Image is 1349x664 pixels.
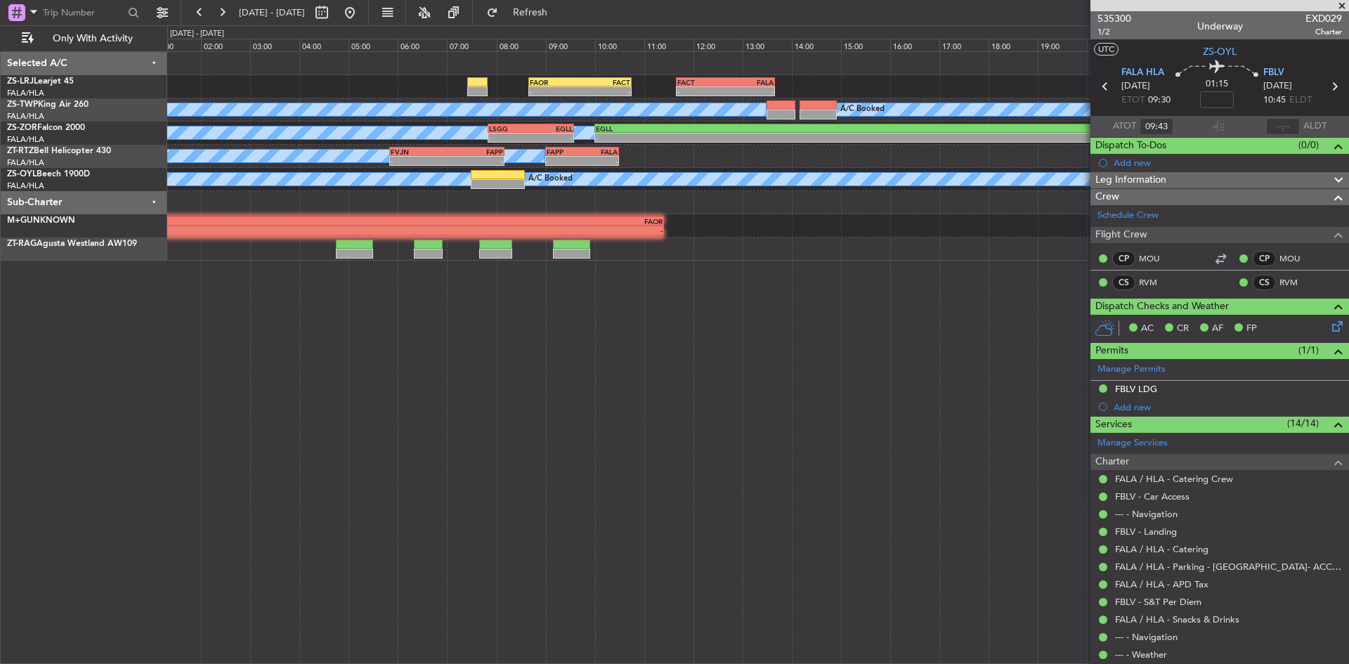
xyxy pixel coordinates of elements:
[939,39,989,51] div: 17:00
[7,240,137,248] a: ZT-RAGAgusta Westland AW109
[677,87,725,96] div: -
[1298,138,1319,152] span: (0/0)
[37,34,148,44] span: Only With Activity
[7,134,44,145] a: FALA/HLA
[7,77,74,86] a: ZS-LRJLearjet 45
[1212,322,1223,336] span: AF
[447,157,503,165] div: -
[7,170,37,178] span: ZS-OYL
[1095,417,1132,433] span: Services
[501,8,560,18] span: Refresh
[1289,93,1312,108] span: ELDT
[7,100,38,109] span: ZS-TWP
[1097,436,1168,450] a: Manage Services
[1114,401,1342,413] div: Add new
[1095,343,1128,359] span: Permits
[989,39,1038,51] div: 18:00
[1095,189,1119,205] span: Crew
[43,2,124,23] input: Trip Number
[7,77,34,86] span: ZS-LRJ
[170,28,224,40] div: [DATE] - [DATE]
[7,157,44,168] a: FALA/HLA
[1097,26,1131,38] span: 1/2
[348,39,398,51] div: 05:00
[547,157,582,165] div: -
[1094,43,1119,56] button: UTC
[890,39,939,51] div: 16:00
[1253,251,1276,266] div: CP
[596,134,896,142] div: -
[1115,490,1190,502] a: FBLV - Car Access
[1253,275,1276,290] div: CS
[582,157,618,165] div: -
[7,216,75,225] a: M+GUNKNOWN
[1140,118,1173,135] input: --:--
[398,39,447,51] div: 06:00
[596,124,896,133] div: EGLL
[1095,138,1166,154] span: Dispatch To-Dos
[1115,473,1233,485] a: FALA / HLA - Catering Crew
[841,39,890,51] div: 15:00
[1148,93,1171,108] span: 09:30
[896,134,1196,142] div: -
[7,147,34,155] span: ZT-RTZ
[1206,77,1228,91] span: 01:15
[547,148,582,156] div: FAPP
[391,148,447,156] div: FVJN
[489,134,531,142] div: -
[1287,416,1319,431] span: (14/14)
[497,39,546,51] div: 08:00
[391,157,447,165] div: -
[1197,19,1243,34] div: Underway
[1305,11,1342,26] span: EXD029
[530,124,573,133] div: EGLL
[530,87,580,96] div: -
[792,39,841,51] div: 14:00
[743,39,792,51] div: 13:00
[1097,209,1159,223] a: Schedule Crew
[1114,157,1342,169] div: Add new
[582,148,618,156] div: FALA
[1115,631,1178,643] a: --- - Navigation
[726,78,774,86] div: FALA
[1038,39,1087,51] div: 19:00
[1115,543,1208,555] a: FALA / HLA - Catering
[480,1,564,24] button: Refresh
[1246,322,1257,336] span: FP
[1115,649,1167,660] a: --- - Weather
[1115,383,1157,395] div: FBLV LDG
[1115,596,1201,608] a: FBLV - S&T Per Diem
[840,99,885,120] div: A/C Booked
[1263,93,1286,108] span: 10:45
[1139,252,1171,265] a: MOU
[15,27,152,50] button: Only With Activity
[1095,227,1147,243] span: Flight Crew
[7,147,111,155] a: ZT-RTZBell Helicopter 430
[693,39,743,51] div: 12:00
[1113,119,1136,134] span: ATOT
[7,170,90,178] a: ZS-OYLBeech 1900D
[644,39,693,51] div: 11:00
[7,124,85,132] a: ZS-ZORFalcon 2000
[7,111,44,122] a: FALA/HLA
[250,39,299,51] div: 03:00
[152,39,201,51] div: 01:00
[1121,66,1164,80] span: FALA HLA
[299,39,348,51] div: 04:00
[1141,322,1154,336] span: AC
[1115,508,1178,520] a: --- - Navigation
[7,240,37,248] span: ZT-RAG
[1266,118,1300,135] input: --:--
[677,78,725,86] div: FACT
[201,39,250,51] div: 02:00
[7,88,44,98] a: FALA/HLA
[595,39,644,51] div: 10:00
[1303,119,1327,134] span: ALDT
[1263,79,1292,93] span: [DATE]
[1305,26,1342,38] span: Charter
[580,78,630,86] div: FACT
[546,39,595,51] div: 09:00
[1097,11,1131,26] span: 535300
[1121,93,1145,108] span: ETOT
[528,169,573,190] div: A/C Booked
